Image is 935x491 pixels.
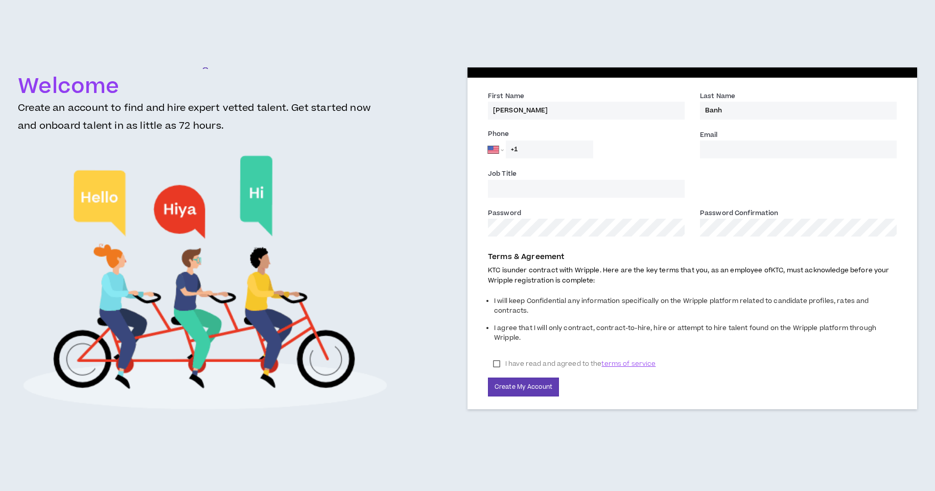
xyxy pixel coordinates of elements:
[18,99,392,143] h3: Create an account to find and hire expert vetted talent. Get started now and onboard talent in as...
[601,359,656,369] span: terms of service
[700,91,735,103] label: Last Name
[488,378,559,396] button: Create My Account
[494,294,897,321] li: I will keep Confidential any information specifically on the Wripple platform related to candidat...
[18,75,392,99] h1: Welcome
[488,129,685,141] label: Phone
[22,143,388,424] img: Welcome to Wripple
[488,208,521,220] label: Password
[488,356,661,371] label: I have read and agreed to the
[700,130,718,142] label: Email
[488,251,897,263] p: Terms & Agreement
[488,91,524,103] label: First Name
[488,169,517,180] label: Job Title
[700,208,779,220] label: Password Confirmation
[488,266,897,285] p: KTC is under contract with Wripple. Here are the key terms that you, as an employee of KTC , must...
[494,321,897,348] li: I agree that I will only contract, contract-to-hire, hire or attempt to hire talent found on the ...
